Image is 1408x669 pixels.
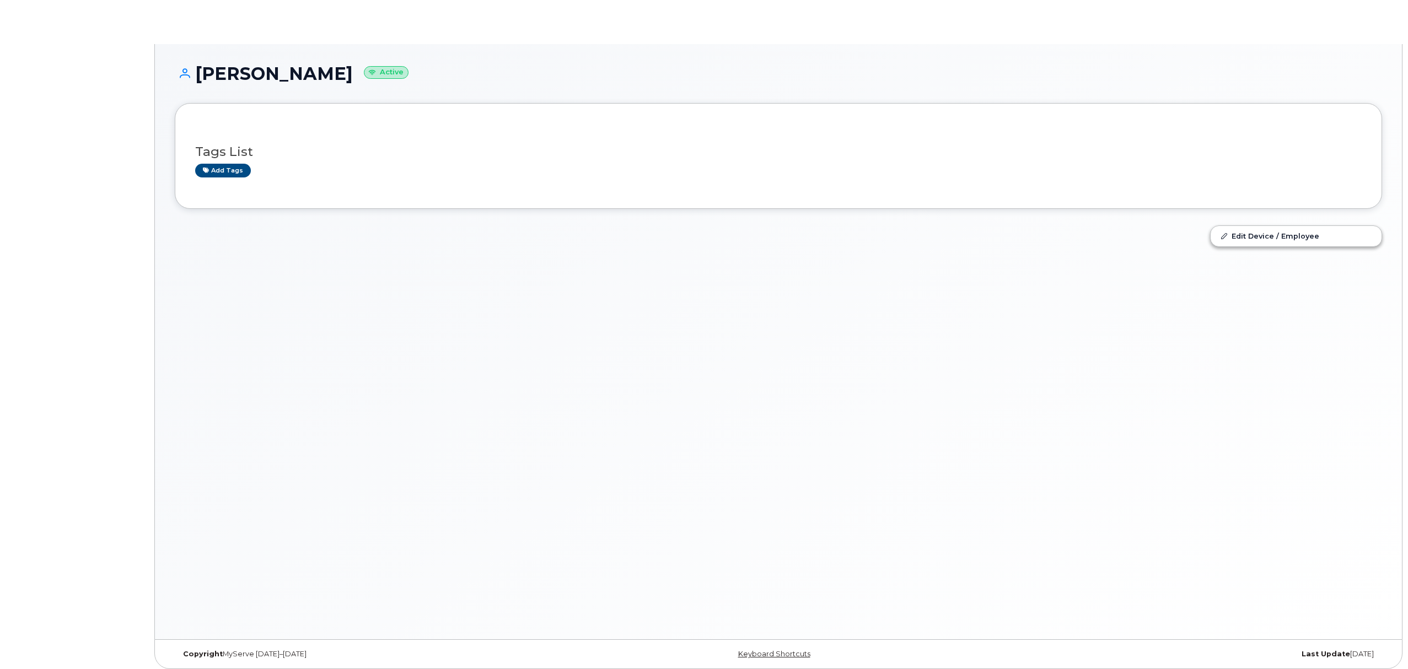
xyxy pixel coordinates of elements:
a: Add tags [195,164,251,177]
a: Edit Device / Employee [1211,226,1382,246]
div: MyServe [DATE]–[DATE] [175,650,577,659]
div: [DATE] [980,650,1382,659]
a: Keyboard Shortcuts [738,650,810,658]
strong: Copyright [183,650,223,658]
h1: [PERSON_NAME] [175,64,1382,83]
h3: Tags List [195,145,1362,159]
small: Active [364,66,409,79]
strong: Last Update [1302,650,1350,658]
